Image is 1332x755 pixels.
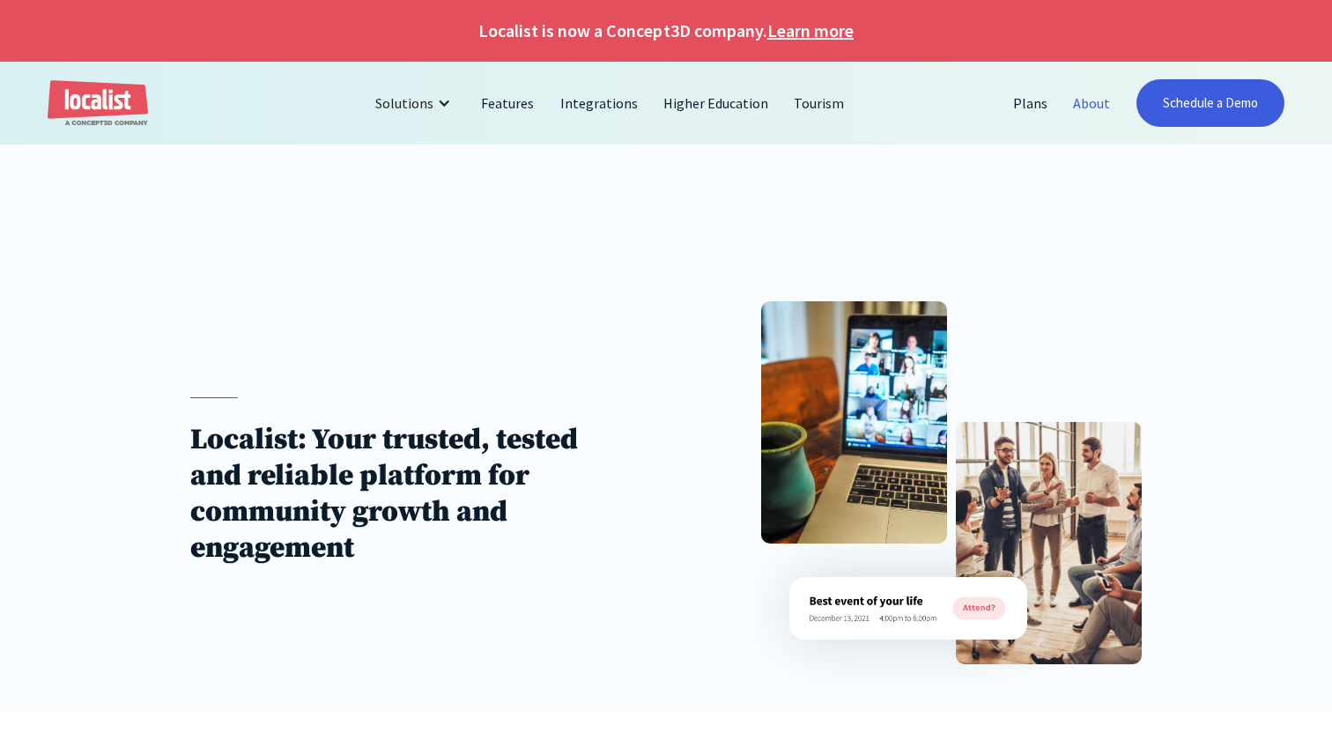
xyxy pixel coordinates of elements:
[1061,82,1123,124] a: About
[956,422,1142,664] img: About Localist
[190,422,618,566] h1: Localist: Your trusted, tested and reliable platform for community growth and engagement
[781,82,857,124] a: Tourism
[48,80,148,127] a: home
[1136,79,1284,127] a: Schedule a Demo
[1001,82,1061,124] a: Plans
[362,82,469,124] div: Solutions
[469,82,547,124] a: Features
[548,82,651,124] a: Integrations
[789,577,1027,640] img: About Localist
[651,82,781,124] a: Higher Education
[767,18,854,44] a: Learn more
[761,301,947,544] img: About Localist
[375,93,433,114] div: Solutions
